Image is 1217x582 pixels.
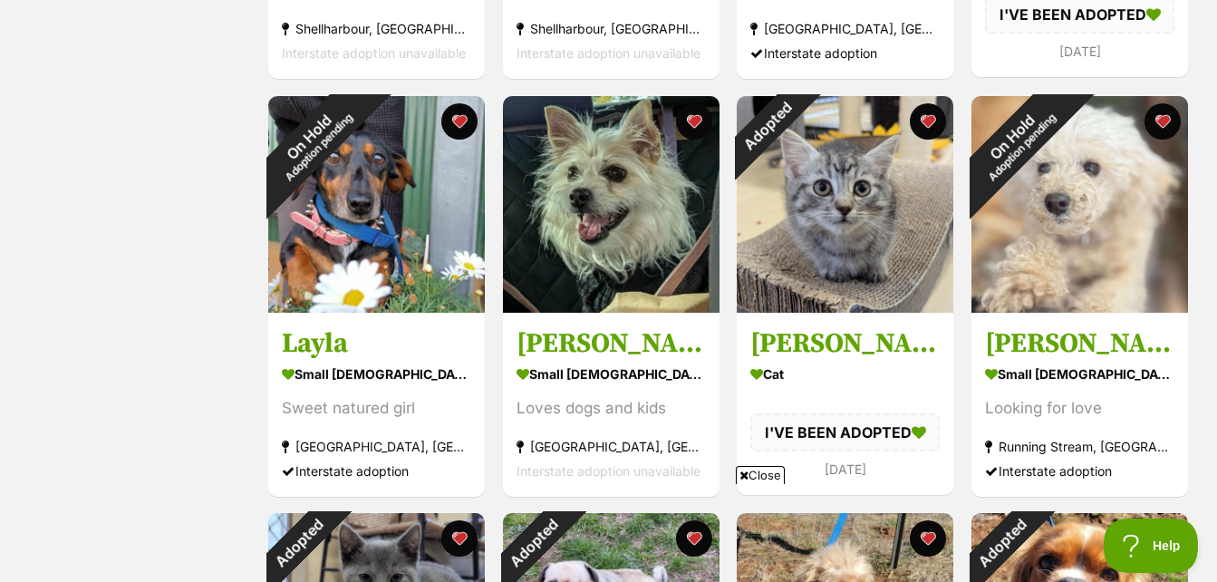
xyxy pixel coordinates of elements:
span: Interstate adoption unavailable [517,45,700,61]
div: [GEOGRAPHIC_DATA], [GEOGRAPHIC_DATA] [750,16,940,41]
div: [DATE] [750,457,940,481]
a: [PERSON_NAME] Cat I'VE BEEN ADOPTED [DATE] favourite [737,312,953,494]
div: [GEOGRAPHIC_DATA], [GEOGRAPHIC_DATA] [282,433,471,458]
h3: [PERSON_NAME] [517,325,706,360]
div: small [DEMOGRAPHIC_DATA] Dog [282,360,471,386]
span: Adoption pending [986,111,1058,183]
iframe: Help Scout Beacon - Open [1104,519,1199,573]
div: On Hold [235,62,393,220]
div: Looking for love [985,395,1174,420]
div: Interstate adoption [750,41,940,65]
button: favourite [676,103,712,140]
div: small [DEMOGRAPHIC_DATA] Dog [517,360,706,386]
button: favourite [911,103,947,140]
span: Interstate adoption unavailable [282,45,466,61]
a: On HoldAdoption pending [971,298,1188,316]
div: small [DEMOGRAPHIC_DATA] Dog [985,360,1174,386]
div: [DATE] [985,39,1174,63]
span: Interstate adoption unavailable [517,462,700,478]
img: Chloe [971,96,1188,313]
div: Loves dogs and kids [517,395,706,420]
div: Sweet natured girl [282,395,471,420]
img: Tyler [737,96,953,313]
span: Adoption pending [284,111,356,183]
iframe: Advertisement [169,491,1048,573]
img: Layla [268,96,485,313]
a: [PERSON_NAME] small [DEMOGRAPHIC_DATA] Dog Loves dogs and kids [GEOGRAPHIC_DATA], [GEOGRAPHIC_DAT... [503,312,720,496]
div: Shellharbour, [GEOGRAPHIC_DATA] [282,16,471,41]
a: [PERSON_NAME] small [DEMOGRAPHIC_DATA] Dog Looking for love Running Stream, [GEOGRAPHIC_DATA] Int... [971,312,1188,496]
img: Lucy [503,96,720,313]
div: Shellharbour, [GEOGRAPHIC_DATA] [517,16,706,41]
div: I'VE BEEN ADOPTED [750,412,940,451]
h3: [PERSON_NAME] [750,325,940,360]
div: Cat [750,360,940,386]
div: Interstate adoption [985,458,1174,482]
h3: [PERSON_NAME] [985,325,1174,360]
div: Adopted [713,73,821,180]
div: [GEOGRAPHIC_DATA], [GEOGRAPHIC_DATA] [517,433,706,458]
span: Close [736,466,785,484]
button: favourite [1145,103,1181,140]
div: On Hold [937,62,1096,220]
h3: Layla [282,325,471,360]
a: Layla small [DEMOGRAPHIC_DATA] Dog Sweet natured girl [GEOGRAPHIC_DATA], [GEOGRAPHIC_DATA] Inters... [268,312,485,496]
button: favourite [442,103,478,140]
a: On HoldAdoption pending [268,298,485,316]
div: Interstate adoption [282,458,471,482]
div: Running Stream, [GEOGRAPHIC_DATA] [985,433,1174,458]
a: Adopted [737,298,953,316]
